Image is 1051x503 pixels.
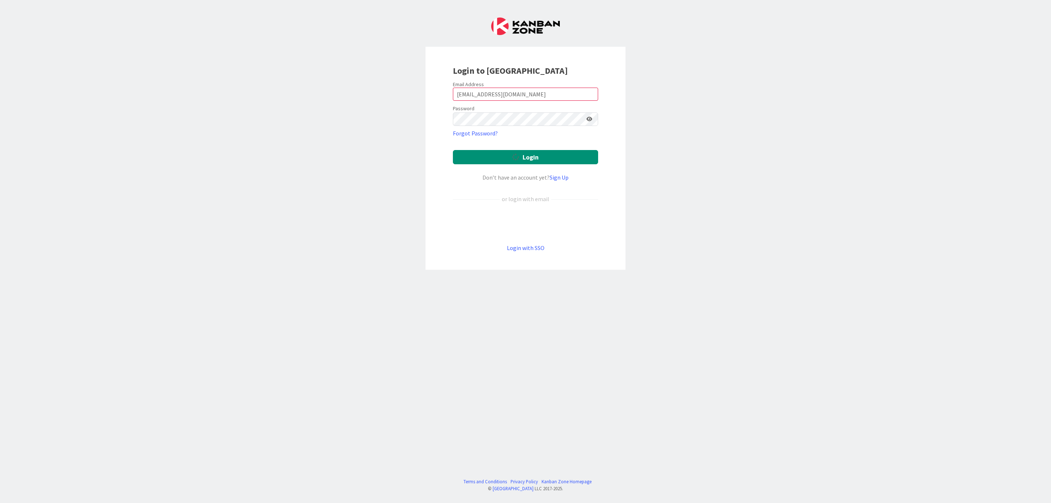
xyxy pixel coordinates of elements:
[453,129,498,138] a: Forgot Password?
[507,244,544,251] a: Login with SSO
[453,150,598,164] button: Login
[453,81,484,88] label: Email Address
[463,478,507,485] a: Terms and Conditions
[493,485,534,491] a: [GEOGRAPHIC_DATA]
[460,485,592,492] div: © LLC 2017- 2025 .
[511,478,538,485] a: Privacy Policy
[453,65,568,76] b: Login to [GEOGRAPHIC_DATA]
[550,174,569,181] a: Sign Up
[500,195,551,203] div: or login with email
[453,173,598,182] div: Don’t have an account yet?
[542,478,592,485] a: Kanban Zone Homepage
[449,215,602,231] iframe: Sign in with Google Button
[491,18,560,35] img: Kanban Zone
[453,105,474,112] label: Password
